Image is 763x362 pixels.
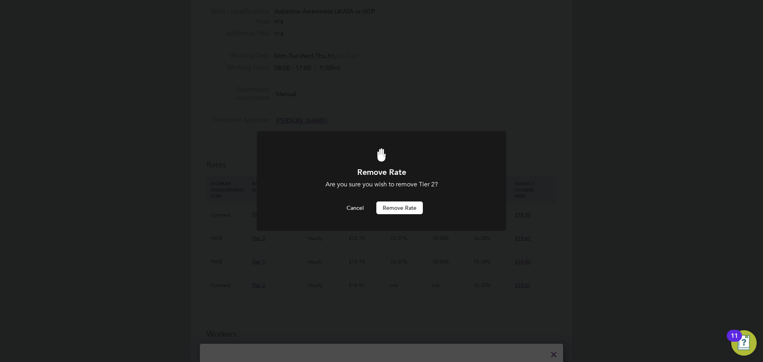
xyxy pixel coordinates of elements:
[731,336,738,346] div: 11
[278,180,485,189] div: Are you sure you wish to remove Tier 2?
[340,201,370,214] button: Cancel
[731,330,757,356] button: Open Resource Center, 11 new notifications
[278,167,485,177] h1: Remove Rate
[376,201,423,214] button: Remove rate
